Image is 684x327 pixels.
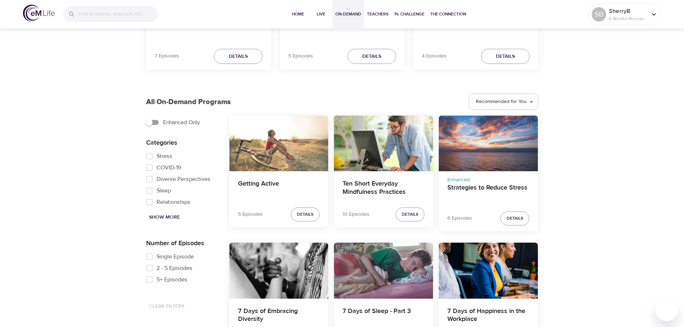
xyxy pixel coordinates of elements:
span: Diverse Perspectives [157,175,210,183]
button: Details [501,211,529,225]
iframe: Button to launch messaging window [655,298,678,321]
p: Number of Episodes [146,238,218,248]
button: 7 Days of Happiness in the Workplace [439,243,538,298]
span: Details [229,52,248,61]
button: Details [396,207,424,221]
span: Enhanced Only [163,118,200,127]
p: 5 Episodes [288,52,313,60]
button: 7 Days of Sleep - Part 3 [334,243,433,298]
span: 5+ Episodes [157,275,187,284]
p: 5 Episodes [238,211,263,218]
h4: Strategies to Reduce Stress [447,184,529,201]
p: 6 Mindful Minutes [609,15,647,22]
h4: Ten Short Everyday Mindfulness Practices [343,180,424,197]
span: Teachers [367,10,388,18]
span: Enhanced [447,177,470,183]
span: Details [297,211,313,218]
p: 6 Episodes [447,215,472,222]
h4: 7 Days of Happiness in the Workplace [447,307,529,324]
span: Details [362,52,381,61]
p: 7 Episodes [155,52,179,60]
span: 1% Challenge [394,10,424,18]
button: Details [291,207,320,221]
h4: 7 Days of Emotional Intelligence [155,21,262,38]
h4: 7 Days of Sleep - Part 3 [343,307,424,324]
h4: Getting Active [288,21,396,38]
p: 4 Episodes [422,52,447,60]
span: Relationships [157,198,190,206]
button: Details [481,49,530,64]
span: Home [289,10,307,18]
button: Getting Active [229,116,329,171]
span: Details [496,52,515,61]
span: Stress [157,152,172,160]
img: logo [23,5,55,22]
div: SB [592,7,606,22]
p: All On-Demand Programs [146,97,231,107]
input: Find programs, teachers, etc... [78,6,158,22]
h4: Mindful Eating: A Path to Well-being [422,21,530,38]
span: Sleep [157,186,171,195]
p: 10 Episodes [343,211,369,218]
span: Show More [149,213,180,222]
span: 2 - 5 Episodes [157,264,192,272]
h4: 7 Days of Embracing Diversity [238,307,320,324]
p: SherryB [609,7,647,15]
span: On-Demand [335,10,361,18]
button: Ten Short Everyday Mindfulness Practices [334,116,433,171]
button: Show More [146,211,183,224]
button: Details [214,49,262,64]
span: The Connection [430,10,466,18]
button: Details [348,49,396,64]
span: Live [312,10,330,18]
span: COVID-19 [157,163,181,172]
span: Details [507,215,523,222]
button: Strategies to Reduce Stress [439,116,538,171]
span: Single Episode [157,252,194,261]
h4: Getting Active [238,180,320,197]
p: Categories [146,138,218,148]
span: Details [402,211,418,218]
button: 7 Days of Embracing Diversity [229,243,329,298]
